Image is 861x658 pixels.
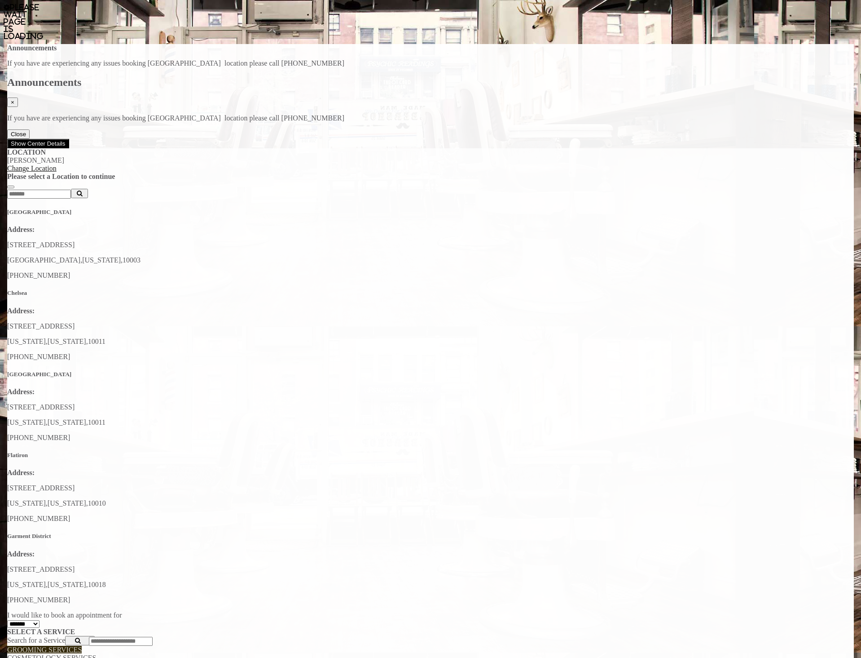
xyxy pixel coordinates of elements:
span: [US_STATE] [48,499,86,507]
b: Address: [7,550,35,558]
button: Service Search [65,636,95,645]
span: [PHONE_NUMBER] [7,271,70,279]
span: , [86,418,88,426]
span: [US_STATE] [82,256,121,264]
span: , [46,338,48,345]
span: , [46,418,48,426]
span: GROOMING SERVICES [7,646,82,654]
span: [US_STATE] [7,338,46,345]
a: Change Location [7,164,57,172]
b: [GEOGRAPHIC_DATA] [7,209,71,215]
span: [STREET_ADDRESS] [7,322,75,330]
span: [US_STATE] [7,581,46,588]
span: [STREET_ADDRESS] [7,403,75,411]
span: , [86,499,88,507]
span: [STREET_ADDRESS] [7,484,75,492]
span: [PHONE_NUMBER] [7,515,70,522]
b: Chelsea [7,289,27,296]
span: [PHONE_NUMBER] [7,596,70,604]
label: Search for a Service [7,636,65,644]
b: Address: [7,469,35,476]
span: , [86,338,88,345]
div: Center Select [7,189,854,199]
b: Announcements [7,76,81,88]
b: Address: [7,226,35,233]
button: Show Center Details [7,139,69,148]
input: Search Center [7,190,71,199]
b: Address: [7,307,35,315]
span: [US_STATE] [48,338,86,345]
span: 10011 [88,338,105,345]
span: 10003 [123,256,141,264]
span: [US_STATE] [7,499,46,507]
span: [STREET_ADDRESS] [7,565,75,573]
i: Search button [75,191,84,196]
button: Close [7,129,30,139]
b: Garment District [7,533,51,539]
span: [PERSON_NAME] [7,156,64,164]
b: [GEOGRAPHIC_DATA] [7,371,71,378]
div: SELECT A SERVICE [7,628,854,636]
span: [US_STATE] [48,418,86,426]
span: , [80,256,82,264]
b: Announcements [7,44,57,52]
span: Please select a Location to continue [7,173,115,180]
span: , [121,256,123,264]
span: I would like to book an appointment for [7,611,122,619]
span: , [46,499,48,507]
span: [GEOGRAPHIC_DATA] [7,256,80,264]
span: , [86,581,88,588]
span: [US_STATE] [48,581,86,588]
p: If you have are experiencing any issues booking [GEOGRAPHIC_DATA] location please call [PHONE_NUM... [7,114,854,122]
button: close dialog [7,186,14,188]
button: × [7,98,18,107]
span: Please wait page is Loading [1,4,42,45]
span: 10010 [88,499,106,507]
b: Address: [7,388,35,396]
span: [PHONE_NUMBER] [7,434,70,441]
b: LOCATION [7,148,46,156]
p: If you have are experiencing any issues booking [GEOGRAPHIC_DATA] location please call [PHONE_NUM... [7,59,854,67]
span: [STREET_ADDRESS] [7,241,75,249]
span: [US_STATE] [7,418,46,426]
span: 10018 [88,581,106,588]
span: 10011 [88,418,105,426]
span: [PHONE_NUMBER] [7,353,70,360]
b: Flatiron [7,452,28,458]
span: , [46,581,48,588]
